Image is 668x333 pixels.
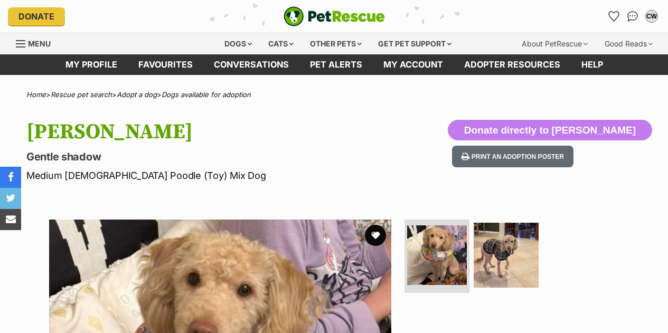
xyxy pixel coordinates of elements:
div: Cats [261,33,301,54]
a: Rescue pet search [51,90,112,99]
h1: [PERSON_NAME] [26,120,408,144]
img: chat-41dd97257d64d25036548639549fe6c8038ab92f7586957e7f3b1b290dea8141.svg [627,11,638,22]
a: Home [26,90,46,99]
button: Donate directly to [PERSON_NAME] [448,120,652,141]
p: Gentle shadow [26,149,408,164]
div: About PetRescue [514,33,595,54]
div: Good Reads [597,33,660,54]
a: Donate [8,7,65,25]
a: My account [373,54,454,75]
a: Favourites [605,8,622,25]
a: PetRescue [284,6,385,26]
div: Get pet support [371,33,459,54]
img: logo-e224e6f780fb5917bec1dbf3a21bbac754714ae5b6737aabdf751b685950b380.svg [284,6,385,26]
button: Print an adoption poster [452,146,573,167]
span: Menu [28,39,51,48]
button: My account [643,8,660,25]
div: Dogs [217,33,259,54]
p: Medium [DEMOGRAPHIC_DATA] Poodle (Toy) Mix Dog [26,168,408,183]
button: favourite [365,225,386,246]
a: Menu [16,33,58,52]
img: Photo of Alexander Silvanus [407,225,467,285]
img: Photo of Alexander Silvanus [474,223,539,288]
a: Help [571,54,614,75]
div: CW [646,11,657,22]
a: Adopter resources [454,54,571,75]
a: Adopt a dog [117,90,157,99]
ul: Account quick links [605,8,660,25]
a: conversations [203,54,299,75]
a: Favourites [128,54,203,75]
a: Dogs available for adoption [162,90,251,99]
a: My profile [55,54,128,75]
a: Pet alerts [299,54,373,75]
div: Other pets [303,33,369,54]
a: Conversations [624,8,641,25]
